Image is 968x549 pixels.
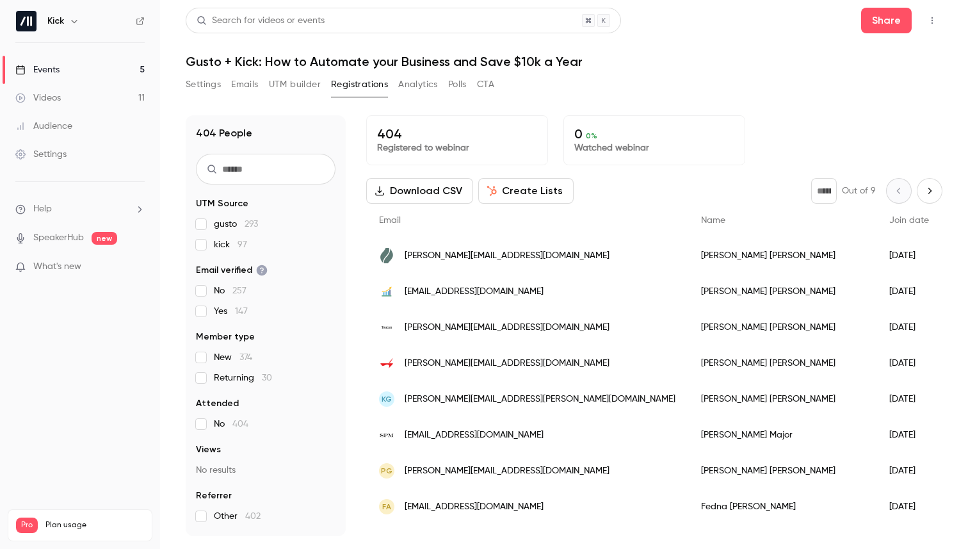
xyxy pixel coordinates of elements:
span: [EMAIL_ADDRESS][DOMAIN_NAME] [405,500,544,514]
button: Analytics [398,74,438,95]
div: [PERSON_NAME] [PERSON_NAME] [688,274,876,309]
span: Yes [214,305,248,318]
div: [PERSON_NAME] [PERSON_NAME] [688,238,876,274]
button: UTM builder [269,74,321,95]
img: sippmarketing.com [379,356,394,371]
span: Join date [889,216,929,225]
div: [PERSON_NAME] [PERSON_NAME] [688,453,876,489]
div: [DATE] [876,274,942,309]
p: No results [196,464,335,477]
span: Returning [214,372,272,384]
span: No [214,284,246,297]
span: Plan usage [45,520,144,530]
span: Pro [16,518,38,533]
span: [PERSON_NAME][EMAIL_ADDRESS][DOMAIN_NAME] [405,249,609,263]
span: 97 [238,240,247,249]
a: SpeakerHub [33,231,84,245]
img: toucan.fi [379,320,394,335]
span: [EMAIL_ADDRESS][DOMAIN_NAME] [405,429,544,442]
img: torchlightstrategy.com [379,248,394,263]
span: UTM Source [196,197,248,210]
span: Views [196,443,221,456]
h6: Kick [47,15,64,28]
div: Events [15,63,60,76]
span: No [214,418,248,430]
span: New [214,351,252,364]
button: Registrations [331,74,388,95]
span: 30 [262,373,272,382]
span: gusto [214,218,258,231]
p: Registered to webinar [377,142,537,154]
span: [EMAIL_ADDRESS][DOMAIN_NAME] [405,285,544,299]
span: 147 [235,307,248,316]
span: [PERSON_NAME][EMAIL_ADDRESS][DOMAIN_NAME] [405,357,609,370]
button: Share [861,8,912,33]
img: sarahpmajor.com [379,433,394,438]
span: 374 [239,353,252,362]
span: 402 [245,512,261,521]
h1: Gusto + Kick: How to Automate your Business and Save $10k a Year [186,54,942,69]
button: Next page [917,178,942,204]
section: facet-groups [196,197,335,523]
span: 257 [232,286,246,295]
span: Email verified [196,264,268,277]
span: What's new [33,260,81,274]
span: Email [379,216,401,225]
button: Emails [231,74,258,95]
h1: 404 People [196,126,252,141]
span: new [92,232,117,245]
div: [PERSON_NAME] [PERSON_NAME] [688,381,876,417]
span: Other [214,510,261,523]
span: PG [381,465,392,477]
span: [PERSON_NAME][EMAIL_ADDRESS][PERSON_NAME][DOMAIN_NAME] [405,393,675,406]
button: Settings [186,74,221,95]
p: Out of 9 [842,184,876,197]
div: [DATE] [876,489,942,525]
div: [DATE] [876,309,942,345]
button: Create Lists [478,178,574,204]
div: [DATE] [876,453,942,489]
button: CTA [477,74,494,95]
span: Attended [196,397,239,410]
span: 404 [232,420,248,429]
div: Search for videos or events [197,14,325,28]
div: Videos [15,92,61,104]
p: 404 [377,126,537,142]
span: 0 % [586,131,597,140]
div: [DATE] [876,417,942,453]
span: Member type [196,331,255,343]
div: [DATE] [876,238,942,274]
button: Download CSV [366,178,473,204]
div: [DATE] [876,345,942,381]
span: [PERSON_NAME][EMAIL_ADDRESS][DOMAIN_NAME] [405,321,609,334]
p: 0 [574,126,734,142]
span: [PERSON_NAME][EMAIL_ADDRESS][DOMAIN_NAME] [405,464,609,478]
p: Watched webinar [574,142,734,154]
span: 293 [245,220,258,229]
span: FA [382,501,391,512]
img: Kick [16,11,36,31]
iframe: Noticeable Trigger [129,261,145,273]
span: Name [701,216,725,225]
div: [DATE] [876,381,942,417]
div: [PERSON_NAME] Major [688,417,876,453]
span: Help [33,202,52,216]
div: [PERSON_NAME] [PERSON_NAME] [688,309,876,345]
span: KG [382,393,392,405]
button: Polls [448,74,467,95]
div: Fedna [PERSON_NAME] [688,489,876,525]
span: Referrer [196,489,232,502]
div: Settings [15,148,67,161]
div: [PERSON_NAME] [PERSON_NAME] [688,345,876,381]
li: help-dropdown-opener [15,202,145,216]
img: theslcgroup.co [379,284,394,299]
div: Audience [15,120,72,133]
span: kick [214,238,247,251]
